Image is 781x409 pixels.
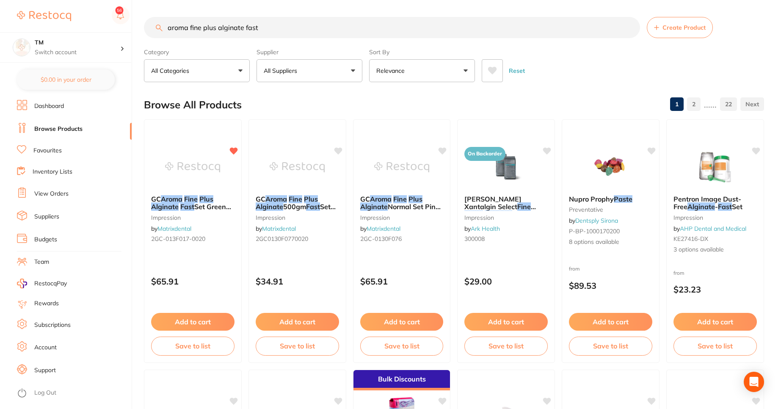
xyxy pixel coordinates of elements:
img: Restocq Logo [17,11,71,21]
button: Relevance [369,59,475,82]
a: 22 [720,96,737,113]
span: Pentron Image Dust-Free [673,195,741,211]
span: RestocqPay [34,279,67,288]
p: All Suppliers [264,66,301,75]
em: Alginate [360,202,388,211]
a: Team [34,258,49,266]
div: Open Intercom Messenger [744,372,764,392]
p: $65.91 [360,276,444,286]
em: Plus [199,195,213,203]
span: 500gm [283,202,306,211]
a: 2 [687,96,701,113]
em: Alginate [485,210,512,219]
p: $34.91 [256,276,339,286]
button: Log Out [17,387,129,400]
span: GC [360,195,370,203]
button: $0.00 in your order [17,69,115,90]
span: Set Green 1kg [151,202,231,218]
span: 3 options available [673,246,757,254]
span: On Backorder [464,147,505,161]
button: Reset [506,59,527,82]
a: Restocq Logo [17,6,71,26]
button: Create Product [647,17,713,38]
b: Nupro Prophy Paste [569,195,652,203]
em: Fine [517,202,531,211]
button: Save to list [569,337,652,355]
a: Inventory Lists [33,168,72,176]
button: Add to cart [151,313,235,331]
em: Paste [614,195,632,203]
a: Matrixdental [157,225,191,232]
p: $23.23 [673,285,757,294]
a: AHP Dental and Medical [680,225,746,232]
p: $65.91 [151,276,235,286]
em: Paste [464,210,483,219]
img: Pentron Image Dust-Free Alginate - Fast Set [688,146,743,188]
label: Sort By [369,48,475,56]
button: Save to list [673,337,757,355]
img: GC Aroma Fine Plus Alginate Fast Set Green 1kg [165,146,220,188]
small: impression [673,214,757,221]
b: GC Aroma Fine Plus Alginate 500gm Fast Set Green [256,195,339,211]
span: Set [732,202,742,211]
img: GC Aroma Fine Plus Alginate Normal Set Pink 1kg [374,146,429,188]
a: Dentsply Sirona [575,217,618,224]
p: Relevance [376,66,408,75]
em: Fine [289,195,302,203]
span: by [256,225,296,232]
span: - [715,202,718,211]
a: Suppliers [34,213,59,221]
span: Nupro Prophy [569,195,614,203]
label: Supplier [257,48,362,56]
p: All Categories [151,66,193,75]
span: P-BP-1000170200 [569,227,620,235]
span: 2GC-013F017-0020 [151,235,205,243]
button: Add to cart [360,313,444,331]
a: Ark Health [471,225,500,232]
span: [PERSON_NAME] Xantalgin Select [464,195,522,211]
a: RestocqPay [17,279,67,288]
a: 1 [670,96,684,113]
em: Aroma [161,195,182,203]
span: Create Product [662,24,706,31]
span: from [569,265,580,272]
button: All Suppliers [257,59,362,82]
a: Account [34,343,57,352]
a: Dashboard [34,102,64,111]
a: Favourites [33,146,62,155]
img: RestocqPay [17,279,27,288]
em: Plus [408,195,422,203]
a: Log Out [34,389,56,397]
button: All Categories [144,59,250,82]
em: Fast [718,202,732,211]
small: impression [360,214,444,221]
img: TM [13,39,30,56]
button: Add to cart [569,313,652,331]
a: View Orders [34,190,69,198]
span: Set Green [256,202,336,218]
span: 2GC0130F0770020 [256,235,308,243]
span: KE27416-DX [673,235,708,243]
span: 300008 [464,235,485,243]
em: Fine [393,195,407,203]
input: Search Products [144,17,640,38]
button: Save to list [360,337,444,355]
small: impression [256,214,339,221]
img: Nupro Prophy Paste [583,146,638,188]
h2: Browse All Products [144,99,242,111]
small: impression [151,214,235,221]
em: Aroma [370,195,392,203]
p: ...... [704,99,717,109]
a: Rewards [34,299,59,308]
b: Kulzer Xantalgin Select Fine Paste Alginate 500g [464,195,548,211]
p: Switch account [35,48,120,57]
span: by [151,225,191,232]
em: Fast [306,202,320,211]
label: Category [144,48,250,56]
span: from [673,270,684,276]
em: Alginate [151,202,179,211]
b: Pentron Image Dust-Free Alginate - Fast Set [673,195,757,211]
a: Matrixdental [367,225,400,232]
small: impression [464,214,548,221]
p: $89.53 [569,281,652,290]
